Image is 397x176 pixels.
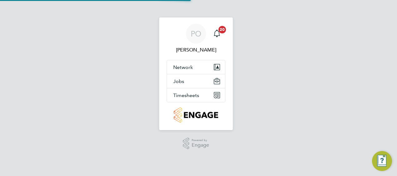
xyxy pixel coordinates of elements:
span: Jobs [173,78,184,84]
span: 20 [218,26,226,33]
button: Jobs [167,74,225,88]
a: PO[PERSON_NAME] [167,24,225,54]
span: Paul O'Keeffe [167,46,225,54]
span: Powered by [192,138,209,143]
span: Timesheets [173,92,199,98]
a: 20 [211,24,223,44]
img: countryside-properties-logo-retina.png [174,107,218,123]
nav: Main navigation [159,17,233,130]
span: Engage [192,143,209,148]
span: Network [173,64,193,70]
button: Timesheets [167,88,225,102]
a: Powered byEngage [183,138,209,149]
a: Go to home page [167,107,225,123]
button: Engage Resource Center [372,151,392,171]
span: PO [191,30,201,38]
button: Network [167,60,225,74]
